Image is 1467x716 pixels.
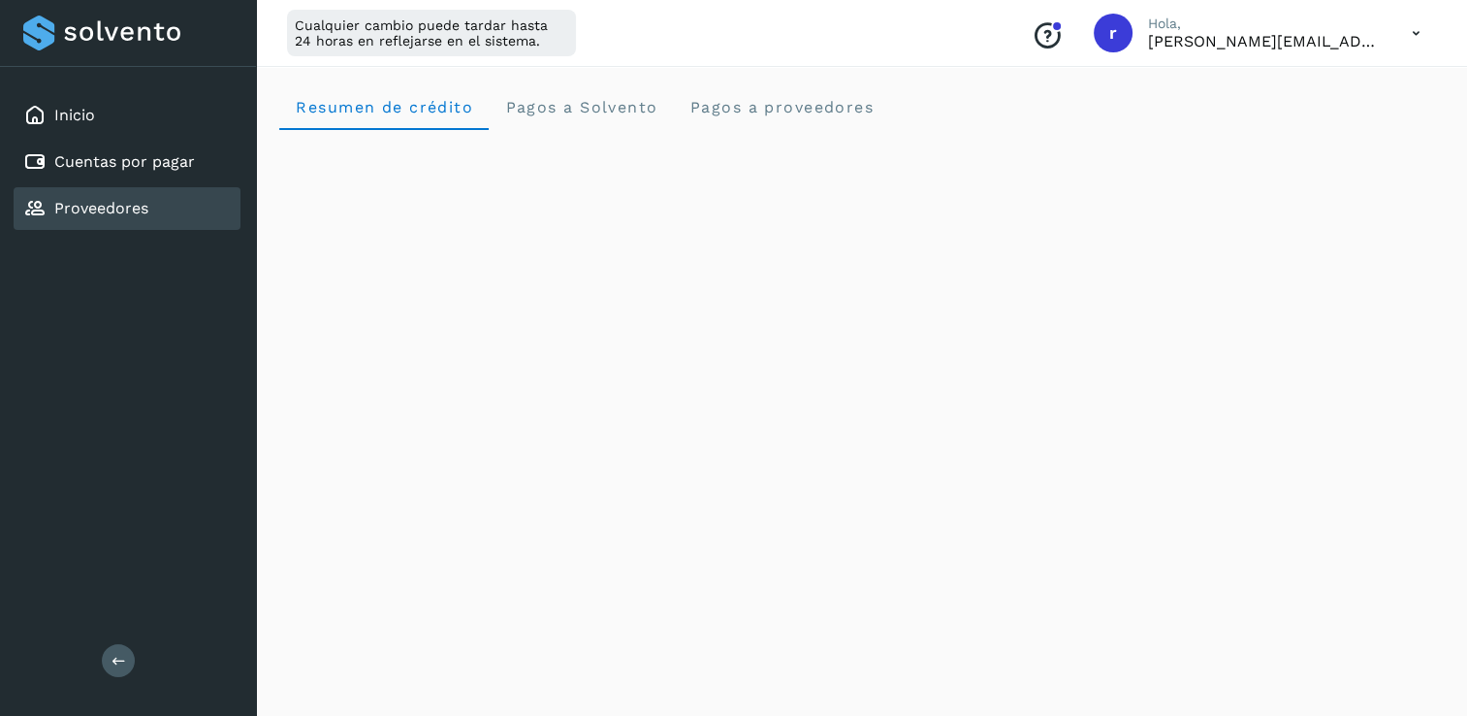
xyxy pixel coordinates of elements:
[14,94,240,137] div: Inicio
[688,98,874,116] span: Pagos a proveedores
[1148,32,1381,50] p: rafael@summalogistik.com
[287,10,576,56] div: Cualquier cambio puede tardar hasta 24 horas en reflejarse en el sistema.
[1148,16,1381,32] p: Hola,
[54,152,195,171] a: Cuentas por pagar
[14,141,240,183] div: Cuentas por pagar
[54,106,95,124] a: Inicio
[504,98,657,116] span: Pagos a Solvento
[14,187,240,230] div: Proveedores
[295,98,473,116] span: Resumen de crédito
[54,199,148,217] a: Proveedores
